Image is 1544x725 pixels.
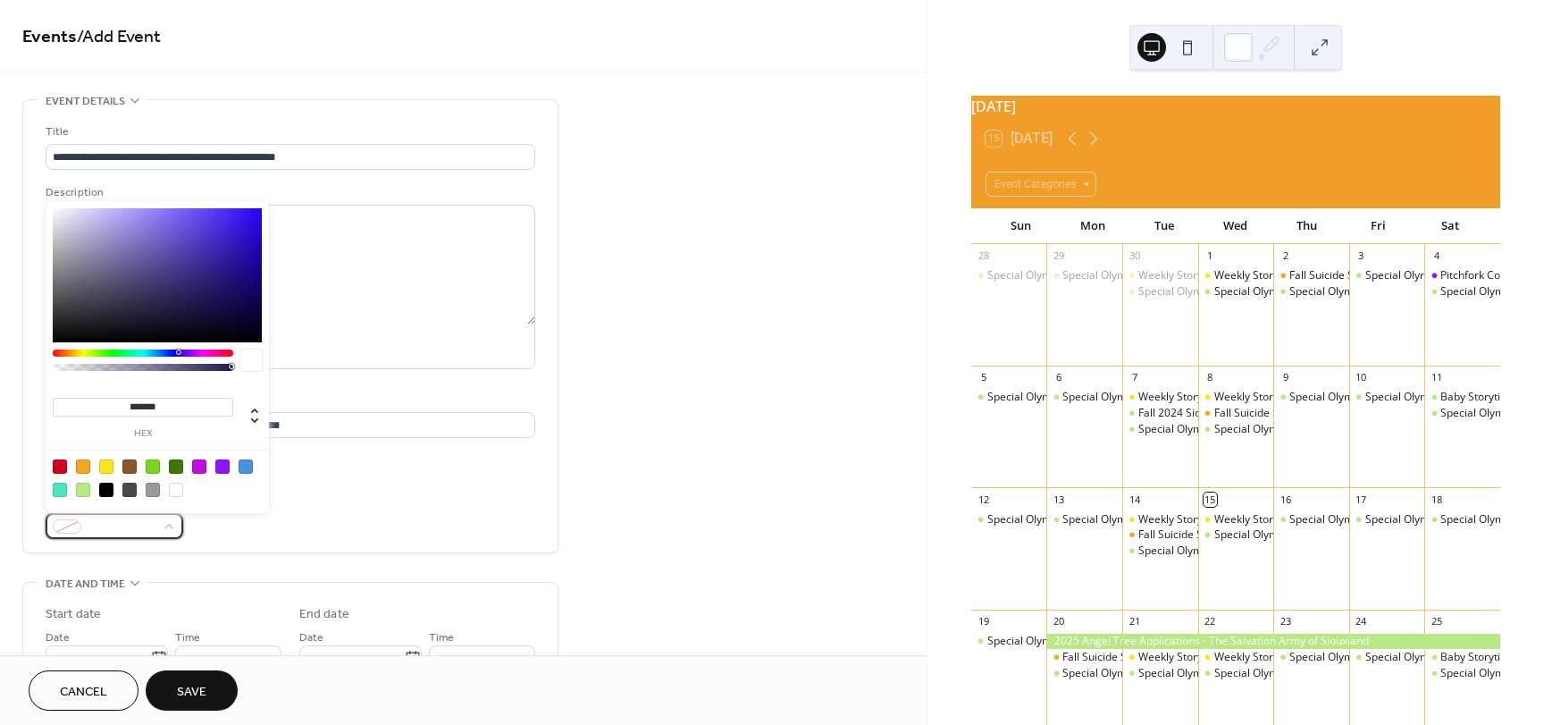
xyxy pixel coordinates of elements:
div: 23 [1279,615,1292,628]
div: Sat [1414,208,1486,244]
div: Special Olympics Basketball [1349,650,1425,665]
div: Fall Suicide Support Group - [DEMOGRAPHIC_DATA] Charties [1138,527,1441,543]
div: Fall Suicide Support Group - Catholic Charties [1122,527,1198,543]
div: Weekly Storytimes! [GEOGRAPHIC_DATA] [1214,268,1420,283]
div: End date [299,605,349,624]
span: Date [299,628,323,647]
div: #4A4A4A [122,483,137,497]
div: Special Olympics Basketball [1289,650,1428,665]
div: 21 [1128,615,1141,628]
div: #4A90E2 [239,459,253,474]
div: 18 [1430,493,1443,506]
div: 22 [1204,615,1217,628]
div: 28 [977,249,990,263]
div: Special Olympics Basketball [971,268,1047,283]
div: 17 [1355,493,1368,506]
div: Weekly Storytimes! [GEOGRAPHIC_DATA] [1138,512,1344,527]
div: #9B9B9B [146,483,160,497]
div: Special Olympics Basketball [1122,422,1198,437]
button: Cancel [29,670,138,711]
div: Special Olympics Basketball [1289,390,1428,405]
div: Fall 2024 Sioux City Suicide Support Group - Catholic Charities [1122,406,1198,421]
div: 4 [1430,249,1443,263]
div: Special Olympics Basketball [1289,284,1428,299]
div: Special Olympics Basketball [1122,284,1198,299]
div: Baby Storytime [1440,650,1516,665]
div: Weekly Storytimes! Sioux City Library [1122,650,1198,665]
div: Special Olympics Basketball [1138,544,1277,559]
div: Baby Storytime [1424,650,1500,665]
div: Special Olympics Basketball [1349,390,1425,405]
div: Special Olympics Basketball [1062,666,1201,681]
div: Weekly Storytimes! Sioux City Library [1122,268,1198,283]
div: 24 [1355,615,1368,628]
div: #F5A623 [76,459,90,474]
div: Weekly Storytimes! Sioux City Library [1122,390,1198,405]
div: #417505 [169,459,183,474]
div: 20 [1052,615,1065,628]
div: Start date [46,605,101,624]
div: 10 [1355,371,1368,384]
button: Save [146,670,238,711]
div: 19 [977,615,990,628]
div: Weekly Storytimes! Sioux City Public Library [1198,650,1274,665]
span: Cancel [60,683,107,702]
span: Event details [46,92,125,111]
div: Special Olympics Basketball [1424,406,1500,421]
div: Location [46,391,532,409]
div: Weekly Storytimes! [GEOGRAPHIC_DATA] [1214,390,1420,405]
div: Special Olympics Basketball [971,634,1047,649]
div: #BD10E0 [192,459,206,474]
span: / Add Event [77,20,161,55]
div: 12 [977,493,990,506]
div: Special Olympics Basketball [1122,544,1198,559]
div: Special Olympics Basketball [1349,268,1425,283]
div: Special Olympics Basketball [1365,512,1504,527]
div: Special Olympics Basketball [987,390,1126,405]
div: Special Olympics Basketball [971,390,1047,405]
div: Special Olympics Basketball [1365,268,1504,283]
div: Special Olympics Basketball [1122,666,1198,681]
div: Fri [1343,208,1414,244]
div: Weekly Storytimes! Sioux City Public Library [1198,268,1274,283]
div: #FFFFFF [169,483,183,497]
div: Special Olympics Basketball [1365,390,1504,405]
div: Special Olympics Basketball [1046,268,1122,283]
div: #B8E986 [76,483,90,497]
div: Special Olympics Basketball [987,512,1126,527]
div: Fall Suicide Support Group - Catholic Charties [1273,268,1349,283]
div: Special Olympics Basketball [971,512,1047,527]
span: Time [175,628,200,647]
div: Special Olympics Basketball [1349,512,1425,527]
div: Pitchfork Cookout - STARS [1424,268,1500,283]
div: #8B572A [122,459,137,474]
div: Special Olympics Basketball [1062,390,1201,405]
div: Sun [986,208,1057,244]
div: Special Olympics Basketball [1046,666,1122,681]
div: Fall Suicide Support Group - [DEMOGRAPHIC_DATA] Charties [1062,650,1365,665]
div: Special Olympics Basketball [1273,650,1349,665]
div: 5 [977,371,990,384]
div: Special Olympics Basketball [1424,512,1500,527]
div: Special Olympics Basketball [1062,512,1201,527]
div: #7ED321 [146,459,160,474]
div: Weekly Storytimes! [GEOGRAPHIC_DATA] [1214,512,1420,527]
div: #F8E71C [99,459,113,474]
div: 8 [1204,371,1217,384]
div: #D0021B [53,459,67,474]
div: 9 [1279,371,1292,384]
div: 3 [1355,249,1368,263]
div: 13 [1052,493,1065,506]
div: Special Olympics Basketball [1214,527,1353,543]
div: Weekly Storytimes! Sioux City Public Library [1198,512,1274,527]
div: 7 [1128,371,1141,384]
div: Special Olympics Basketball [1046,390,1122,405]
div: Special Olympics Basketball [1198,422,1274,437]
div: #000000 [99,483,113,497]
div: Thu [1271,208,1343,244]
div: 14 [1128,493,1141,506]
div: Special Olympics Basketball [1214,284,1353,299]
div: Fall Suicide Support Group - Catholic Charties [1046,650,1122,665]
div: #50E3C2 [53,483,67,497]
